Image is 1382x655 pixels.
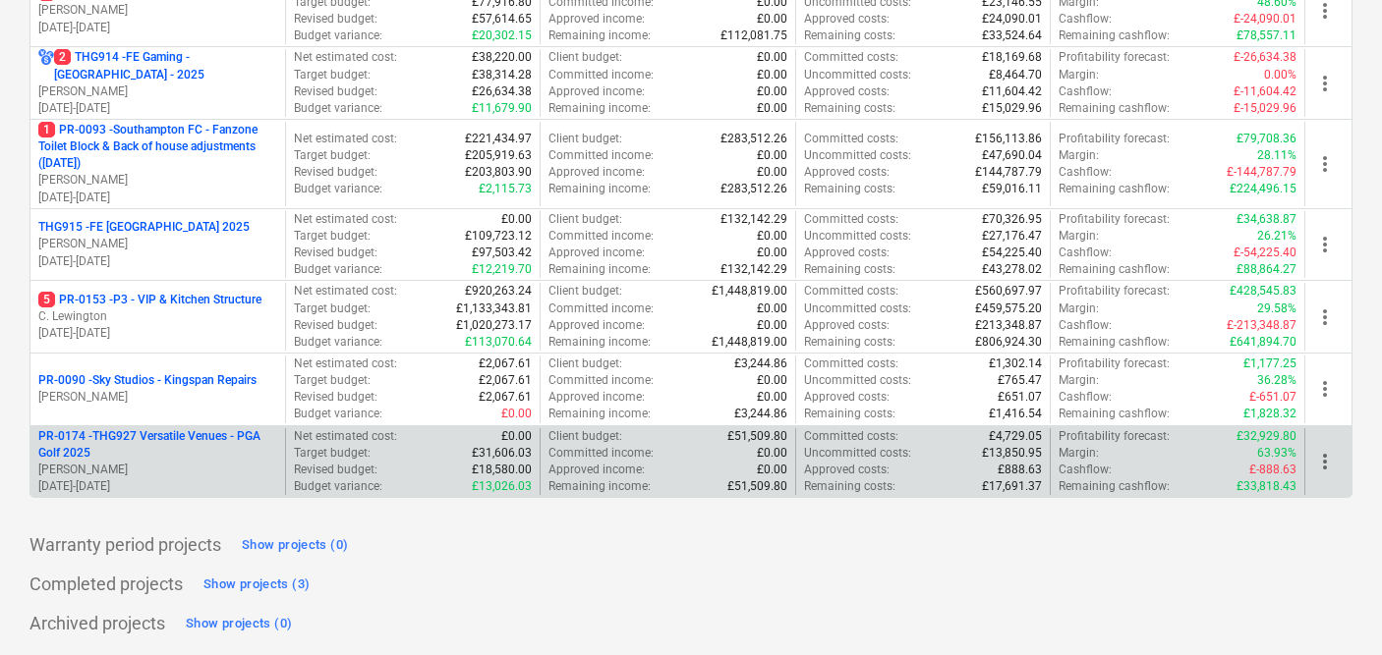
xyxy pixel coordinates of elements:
p: £0.00 [501,211,532,228]
p: Approved costs : [804,245,890,261]
p: Warranty period projects [29,533,221,557]
div: Show projects (0) [186,613,292,635]
p: Net estimated cost : [294,283,397,300]
p: £2,067.61 [479,372,532,389]
p: Approved costs : [804,389,890,406]
p: Profitability forecast : [1059,49,1170,66]
p: Uncommitted costs : [804,147,911,164]
p: £79,708.36 [1237,131,1296,147]
p: £20,302.15 [472,27,532,44]
span: 5 [38,292,55,307]
p: £33,818.43 [1237,478,1296,495]
p: Remaining cashflow : [1059,181,1170,197]
p: £0.00 [757,83,787,100]
p: Remaining cashflow : [1059,478,1170,495]
p: £888.63 [998,462,1042,478]
p: £0.00 [501,406,532,422]
p: £0.00 [757,389,787,406]
p: £0.00 [757,67,787,83]
p: £38,220.00 [472,49,532,66]
p: Approved costs : [804,11,890,27]
p: £13,026.03 [472,478,532,495]
p: PR-0153 - P3 - VIP & Kitchen Structure [38,292,261,308]
p: Remaining income : [548,100,651,117]
p: Revised budget : [294,83,377,100]
p: £1,177.25 [1243,355,1296,372]
div: 2THG914 -FE Gaming - [GEOGRAPHIC_DATA] - 2025[PERSON_NAME][DATE]-[DATE] [38,49,277,117]
p: £78,557.11 [1237,27,1296,44]
p: Client budget : [548,211,622,228]
p: Cashflow : [1059,83,1112,100]
p: £560,697.97 [975,283,1042,300]
p: £132,142.29 [720,211,787,228]
p: Uncommitted costs : [804,445,911,462]
p: £27,176.47 [982,228,1042,245]
p: Committed income : [548,228,654,245]
p: [DATE] - [DATE] [38,253,277,270]
span: more_vert [1313,305,1337,329]
p: Revised budget : [294,245,377,261]
p: Cashflow : [1059,11,1112,27]
p: £0.00 [757,228,787,245]
p: £920,263.24 [465,283,532,300]
p: Budget variance : [294,334,382,351]
p: £38,314.28 [472,67,532,83]
p: Approved income : [548,83,645,100]
p: £0.00 [757,147,787,164]
p: £428,545.83 [1230,283,1296,300]
p: 29.58% [1257,300,1296,317]
p: Budget variance : [294,27,382,44]
p: Remaining income : [548,27,651,44]
p: £221,434.97 [465,131,532,147]
p: [PERSON_NAME] [38,389,277,406]
p: Profitability forecast : [1059,131,1170,147]
p: £283,512.26 [720,131,787,147]
p: Margin : [1059,228,1099,245]
p: Client budget : [548,355,622,372]
p: Uncommitted costs : [804,228,911,245]
p: £12,219.70 [472,261,532,278]
p: 0.00% [1264,67,1296,83]
p: Approved income : [548,11,645,27]
p: £32,929.80 [1237,428,1296,445]
p: £1,448,819.00 [712,283,787,300]
button: Show projects (0) [181,608,297,639]
p: Client budget : [548,131,622,147]
p: Budget variance : [294,406,382,422]
p: £156,113.86 [975,131,1042,147]
p: Remaining cashflow : [1059,100,1170,117]
p: £0.00 [757,372,787,389]
span: 2 [54,49,71,65]
p: Remaining cashflow : [1059,334,1170,351]
p: C. Lewington [38,308,277,325]
div: PR-0174 -THG927 Versatile Venues - PGA Golf 2025[PERSON_NAME][DATE]-[DATE] [38,428,277,496]
div: 1PR-0093 -Southampton FC - Fanzone Toilet Block & Back of house adjustments ([DATE])[PERSON_NAME]... [38,122,277,206]
p: [DATE] - [DATE] [38,100,277,117]
p: £-888.63 [1249,462,1296,478]
p: £109,723.12 [465,228,532,245]
p: Revised budget : [294,462,377,478]
p: £-213,348.87 [1227,317,1296,334]
p: Cashflow : [1059,389,1112,406]
p: Net estimated cost : [294,49,397,66]
span: more_vert [1313,72,1337,95]
p: £132,142.29 [720,261,787,278]
p: £-11,604.42 [1234,83,1296,100]
p: £54,225.40 [982,245,1042,261]
span: more_vert [1313,377,1337,401]
p: 28.11% [1257,147,1296,164]
p: Approved income : [548,245,645,261]
p: £70,326.95 [982,211,1042,228]
p: £0.00 [757,164,787,181]
p: £34,638.87 [1237,211,1296,228]
p: Remaining cashflow : [1059,27,1170,44]
p: £97,503.42 [472,245,532,261]
p: [PERSON_NAME] [38,236,277,252]
p: Margin : [1059,300,1099,317]
div: PR-0090 -Sky Studios - Kingspan Repairs[PERSON_NAME] [38,372,277,406]
p: Revised budget : [294,11,377,27]
p: [DATE] - [DATE] [38,20,277,36]
p: £1,448,819.00 [712,334,787,351]
p: Target budget : [294,445,371,462]
p: £15,029.96 [982,100,1042,117]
